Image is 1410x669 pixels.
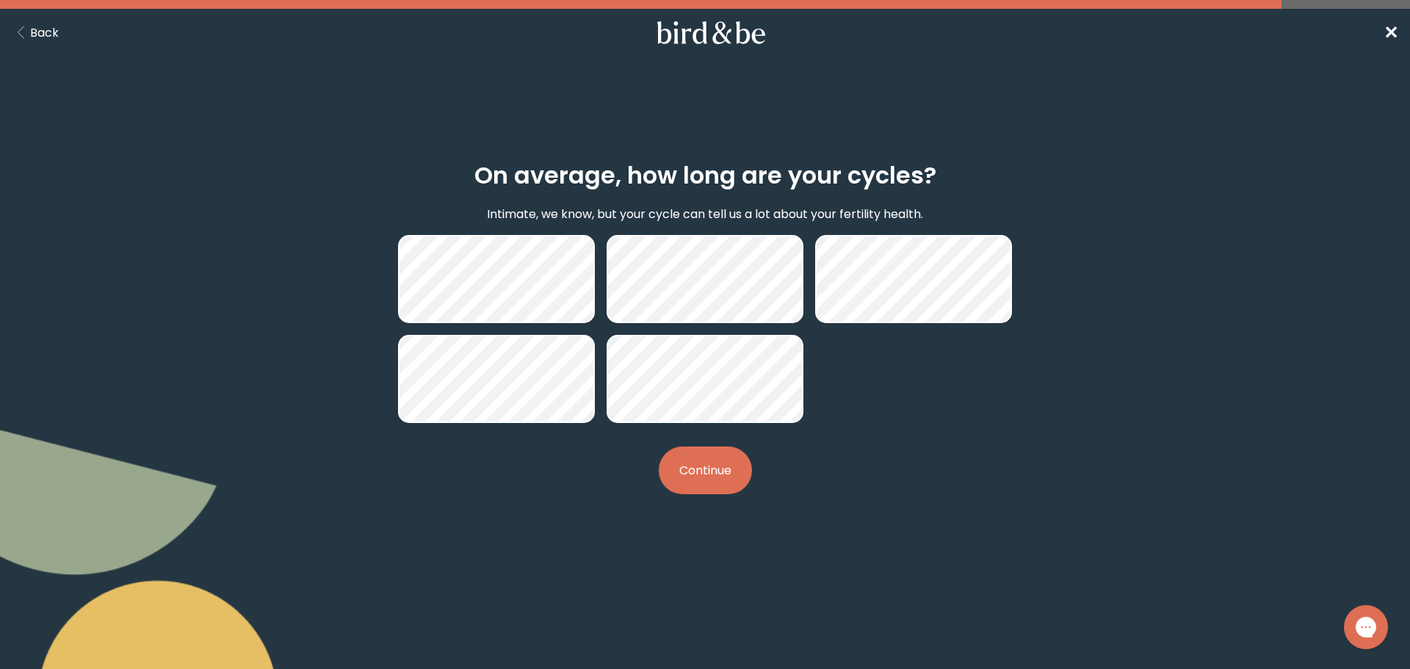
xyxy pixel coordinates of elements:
[12,23,59,42] button: Back Button
[474,158,936,193] h2: On average, how long are your cycles?
[1337,600,1395,654] iframe: Gorgias live chat messenger
[1384,21,1398,45] span: ✕
[487,205,923,223] p: Intimate, we know, but your cycle can tell us a lot about your fertility health.
[659,446,752,494] button: Continue
[1384,20,1398,46] a: ✕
